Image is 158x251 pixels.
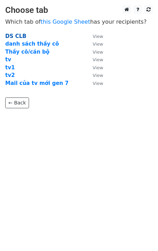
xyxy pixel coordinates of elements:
[93,49,103,55] small: View
[93,41,103,47] small: View
[5,41,59,47] a: danh sách thầy cô
[5,64,15,71] a: tv1
[86,64,103,71] a: View
[86,33,103,39] a: View
[5,56,11,63] a: tv
[86,56,103,63] a: View
[93,57,103,62] small: View
[86,49,103,55] a: View
[5,49,50,55] a: Thầy cô/cán bộ
[86,72,103,78] a: View
[93,81,103,86] small: View
[5,18,153,25] p: Which tab of has your recipients?
[93,73,103,78] small: View
[86,41,103,47] a: View
[5,80,69,86] a: Mail của tv mới gen 7
[93,34,103,39] small: View
[86,80,103,86] a: View
[5,33,26,39] a: DS CLB
[5,97,29,108] a: ← Back
[41,18,90,25] a: this Google Sheet
[5,72,15,78] a: tv2
[5,5,153,15] h3: Choose tab
[123,218,158,251] iframe: Chat Widget
[93,65,103,70] small: View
